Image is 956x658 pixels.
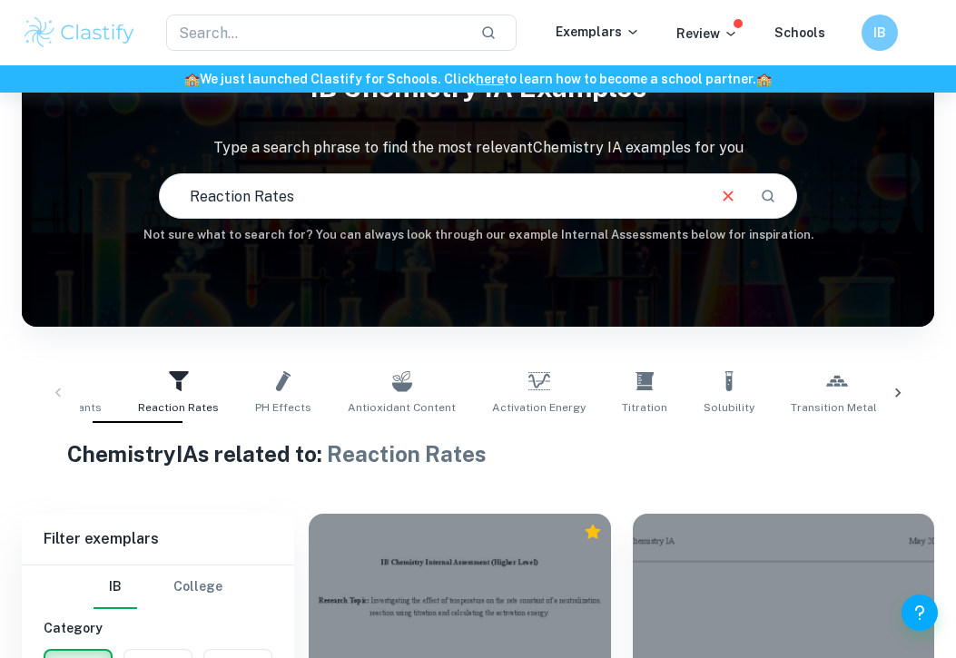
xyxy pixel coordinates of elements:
button: Help and Feedback [902,594,938,631]
img: Clastify logo [22,15,137,51]
span: Activation Energy [492,399,586,416]
button: Clear [711,179,745,213]
button: College [173,565,222,609]
span: pH Effects [255,399,311,416]
h6: Filter exemplars [22,514,294,565]
h6: IB [870,23,891,43]
p: Review [676,24,738,44]
span: 🏫 [184,72,200,86]
a: Schools [774,25,825,40]
h6: We just launched Clastify for Schools. Click to learn how to become a school partner. [4,69,952,89]
div: Filter type choice [94,565,222,609]
span: Reaction Rates [327,441,487,466]
button: Search [753,181,784,211]
span: 🏫 [756,72,772,86]
h6: Category [44,618,272,638]
h6: Not sure what to search for? You can always look through our example Internal Assessments below f... [22,226,934,244]
span: Solubility [704,399,754,416]
button: IB [94,565,137,609]
p: Type a search phrase to find the most relevant Chemistry IA examples for you [22,137,934,159]
button: IB [862,15,898,51]
input: Search... [166,15,466,51]
span: Titration [622,399,667,416]
span: Transition Metals [791,399,883,416]
span: Reaction Rates [138,399,219,416]
div: Premium [584,523,602,541]
span: Antioxidant Content [348,399,456,416]
p: Exemplars [556,22,640,42]
input: E.g. enthalpy of combustion, Winkler method, phosphate and temperature... [160,171,705,221]
h1: Chemistry IAs related to: [67,437,889,470]
a: here [476,72,504,86]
